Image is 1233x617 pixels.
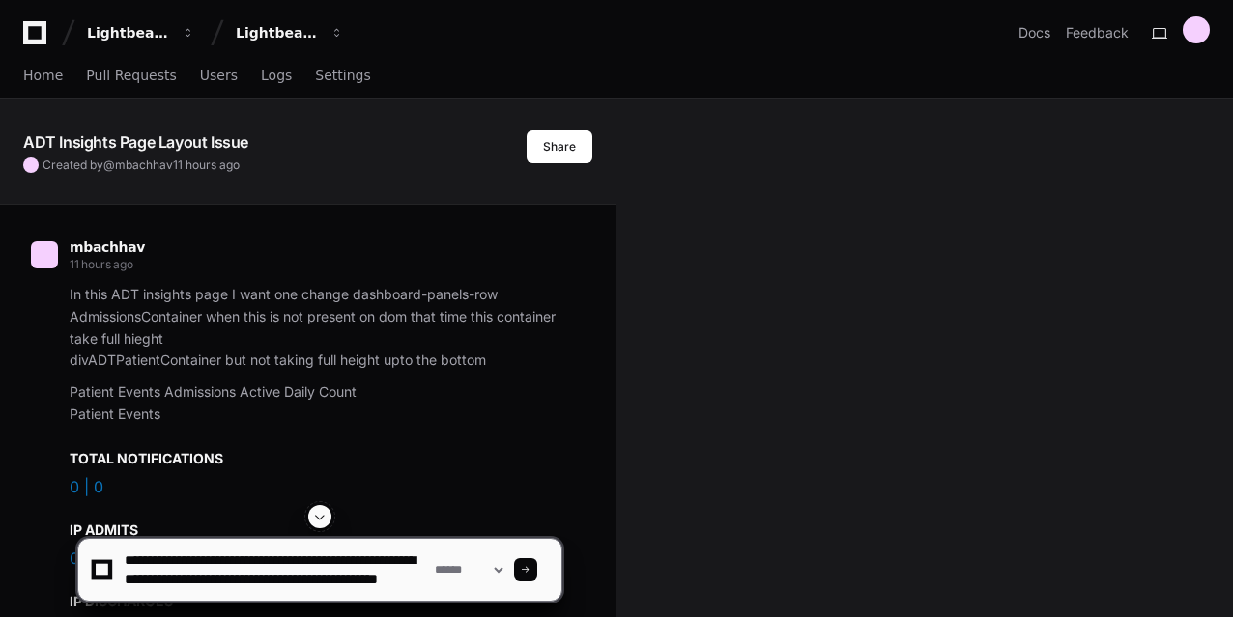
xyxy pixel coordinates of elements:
a: Settings [315,54,370,98]
span: | [84,477,89,496]
span: Logs [261,70,292,81]
div: Lightbeam Health Solutions [236,23,319,42]
a: Home [23,54,63,98]
button: Feedback [1066,23,1129,42]
span: 11 hours ago [173,157,240,172]
button: Patient Events [70,381,160,404]
a: 0 [94,477,103,496]
a: Users [200,54,238,98]
span: Users [200,70,238,81]
button: Active Daily Count [240,381,357,404]
a: Pull Requests [86,54,176,98]
span: 0 [70,477,84,496]
span: Settings [315,70,370,81]
span: @ [103,157,115,172]
span: Pull Requests [86,70,176,81]
span: 11 hours ago [70,257,132,271]
button: Admissions [164,381,236,404]
div: Lightbeam Health [87,23,170,42]
a: 0 [70,477,79,496]
app-text-character-animate: ADT Insights Page Layout Issue [23,132,248,152]
button: Share [527,130,592,163]
p: In this ADT insights page I want one change dashboard-panels-row AdmissionsContainer when this is... [70,284,561,372]
span: mbachhav [70,239,145,255]
span: Created by [43,157,240,173]
a: Logs [261,54,292,98]
label: TOTAL NOTIFICATIONS [70,450,223,466]
span: mbachhav [115,157,173,172]
button: Lightbeam Health Solutions [228,15,352,50]
button: Lightbeam Health [79,15,203,50]
span: Home [23,70,63,81]
a: Docs [1018,23,1050,42]
label: Patient Events [70,406,160,422]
